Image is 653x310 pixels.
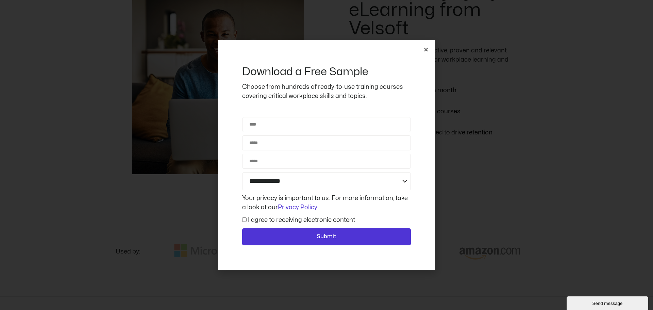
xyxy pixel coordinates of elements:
[278,205,317,210] a: Privacy Policy
[240,194,413,212] div: Your privacy is important to us. For more information, take a look at our .
[317,232,336,241] span: Submit
[248,217,355,223] label: I agree to receiving electronic content
[567,295,650,310] iframe: chat widget
[242,228,411,245] button: Submit
[423,47,429,52] a: Close
[242,65,411,79] h2: Download a Free Sample
[242,82,411,101] p: Choose from hundreds of ready-to-use training courses covering critical workplace skills and topics.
